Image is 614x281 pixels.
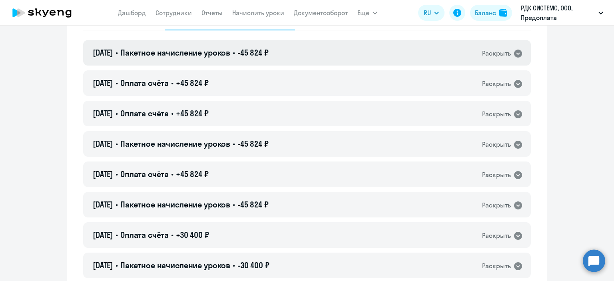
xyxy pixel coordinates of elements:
span: • [233,139,235,149]
div: Раскрыть [482,48,511,58]
span: Оплата счёта [120,169,169,179]
span: Пакетное начисление уроков [120,48,230,58]
span: [DATE] [93,48,113,58]
a: Сотрудники [155,9,192,17]
span: [DATE] [93,78,113,88]
span: -45 824 ₽ [237,139,269,149]
button: Балансbalance [470,5,512,21]
span: Оплата счёта [120,108,169,118]
div: Раскрыть [482,231,511,241]
span: • [116,199,118,209]
span: Пакетное начисление уроков [120,139,230,149]
span: • [116,169,118,179]
span: -45 824 ₽ [237,199,269,209]
span: • [171,169,173,179]
div: Раскрыть [482,79,511,89]
div: Раскрыть [482,200,511,210]
span: Пакетное начисление уроков [120,199,230,209]
a: Документооборот [294,9,348,17]
span: +45 824 ₽ [176,169,209,179]
a: Отчеты [201,9,223,17]
span: • [116,230,118,240]
span: +45 824 ₽ [176,108,209,118]
span: [DATE] [93,199,113,209]
div: Раскрыть [482,109,511,119]
span: • [116,78,118,88]
span: RU [424,8,431,18]
span: Пакетное начисление уроков [120,260,230,270]
span: -45 824 ₽ [237,48,269,58]
span: • [171,108,173,118]
span: +45 824 ₽ [176,78,209,88]
button: Ещё [357,5,377,21]
span: -30 400 ₽ [237,260,269,270]
span: [DATE] [93,108,113,118]
button: RU [418,5,445,21]
span: Оплата счёта [120,78,169,88]
button: РДК СИСТЕМС, ООО, Предоплата [517,3,607,22]
span: • [116,48,118,58]
div: Раскрыть [482,261,511,271]
div: Баланс [475,8,496,18]
span: • [233,260,235,270]
span: • [116,108,118,118]
p: РДК СИСТЕМС, ООО, Предоплата [521,3,595,22]
span: • [116,139,118,149]
div: Раскрыть [482,170,511,180]
span: • [233,48,235,58]
span: Ещё [357,8,369,18]
div: Раскрыть [482,140,511,149]
span: Оплата счёта [120,230,169,240]
span: • [116,260,118,270]
span: [DATE] [93,139,113,149]
span: [DATE] [93,230,113,240]
span: [DATE] [93,169,113,179]
span: +30 400 ₽ [176,230,209,240]
span: [DATE] [93,260,113,270]
a: Дашборд [118,9,146,17]
span: • [171,78,173,88]
span: • [171,230,173,240]
img: balance [499,9,507,17]
span: • [233,199,235,209]
a: Начислить уроки [232,9,284,17]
